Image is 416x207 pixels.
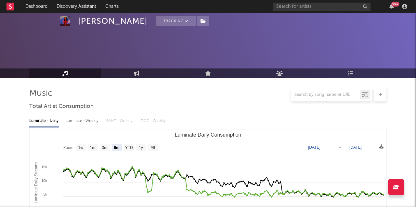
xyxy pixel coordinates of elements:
input: Search by song name or URL [291,92,360,97]
text: 3m [102,145,108,150]
text: 10k [41,179,47,183]
button: Tracking [156,16,196,26]
text: YTD [125,145,133,150]
text: [DATE] [349,145,362,150]
span: Total Artist Consumption [29,103,94,111]
div: 99 + [391,2,399,7]
text: Zoom [63,145,73,150]
text: [DATE] [308,145,320,150]
text: Luminate Daily Streams [34,162,38,203]
text: 6m [114,145,119,150]
text: 5k [43,192,47,196]
div: Luminate - Daily [29,115,59,126]
text: 1m [90,145,96,150]
text: 1w [78,145,84,150]
text: All [150,145,155,150]
text: → [338,145,342,150]
input: Search for artists [273,3,370,11]
div: Luminate - Weekly [66,115,100,126]
text: Luminate Daily Consumption [175,132,241,138]
text: 15k [41,165,47,169]
button: 99+ [389,4,394,9]
div: [PERSON_NAME] [78,16,148,26]
text: 1y [139,145,143,150]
